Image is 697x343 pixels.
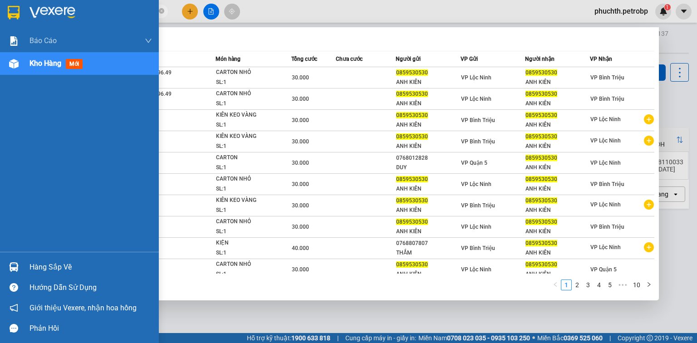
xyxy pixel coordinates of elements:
div: ANH KIÊN [396,227,460,236]
div: ANH KIÊN [525,227,589,236]
div: ANH KIÊN [396,206,460,215]
span: right [646,282,652,287]
span: 0859530530 [525,112,557,118]
span: VP Bình Triệu [461,117,495,123]
span: plus-circle [644,136,654,146]
li: 5 [604,279,615,290]
div: ANH KIÊN [525,142,589,151]
span: Người gửi [396,56,421,62]
a: 5 [605,280,615,290]
span: notification [10,304,18,312]
span: Giới thiệu Vexere, nhận hoa hồng [29,302,137,314]
li: Previous Page [550,279,561,290]
span: 0859530530 [525,219,557,225]
span: 0859530530 [525,197,557,204]
span: VP Bình Triệu [590,181,624,187]
span: Tổng cước [291,56,317,62]
img: warehouse-icon [9,262,19,272]
span: 0859530530 [396,176,428,182]
div: CARTON NHỎ [216,68,284,78]
span: 0859530530 [396,219,428,225]
div: SL: 1 [216,142,284,152]
span: VP Lộc Ninh [590,137,621,144]
span: 0859530530 [525,261,557,268]
span: 0859530530 [396,91,428,97]
span: VP Lộc Ninh [461,224,491,230]
div: SL: 1 [216,120,284,130]
span: down [145,37,152,44]
span: VP Bình Triệu [590,74,624,81]
div: ANH KIÊN [525,269,589,279]
span: close-circle [159,8,164,14]
button: left [550,279,561,290]
div: KIÊN KEO VÀNG [216,110,284,120]
span: VP Lộc Ninh [461,74,491,81]
div: SL: 1 [216,206,284,216]
span: 30.000 [292,138,309,145]
div: ANH KIÊN [396,120,460,130]
li: Next Page [643,279,654,290]
span: Chưa cước [336,56,363,62]
span: close-circle [159,7,164,16]
span: Báo cáo [29,35,57,46]
span: VP Bình Triệu [461,245,495,251]
div: ANH KIÊN [525,120,589,130]
div: CARTON NHỎ [216,260,284,269]
li: 4 [594,279,604,290]
div: 0768807807 [396,239,460,248]
div: ANH KIÊN [396,184,460,194]
span: 0859530530 [396,112,428,118]
li: 1 [561,279,572,290]
div: ANH KIÊN [396,78,460,87]
span: 30.000 [292,202,309,209]
span: question-circle [10,283,18,292]
span: ••• [615,279,630,290]
span: 30.000 [292,181,309,187]
img: warehouse-icon [9,59,19,69]
div: ANH KIÊN [525,206,589,215]
span: 40.000 [292,245,309,251]
a: 2 [572,280,582,290]
span: VP Lộc Ninh [590,116,621,122]
div: SL: 1 [216,78,284,88]
div: ANH KIÊN [396,269,460,279]
div: CARTON NHỎ [216,174,284,184]
span: VP Lộc Ninh [590,201,621,208]
span: 0859530530 [525,240,557,246]
div: CARTON NHỎ [216,217,284,227]
span: VP Lộc Ninh [461,181,491,187]
div: ANH KIÊN [525,99,589,108]
div: SL: 1 [216,99,284,109]
span: left [553,282,558,287]
div: SL: 1 [216,269,284,279]
span: 0859530530 [396,197,428,204]
span: 30.000 [292,117,309,123]
div: KIÊN KEO VÀNG [216,132,284,142]
span: VP Lộc Ninh [590,160,621,166]
span: VP Bình Triệu [590,96,624,102]
div: ANH KIÊN [525,163,589,172]
span: VP Bình Triệu [461,138,495,145]
span: 30.000 [292,96,309,102]
img: logo-vxr [8,6,20,20]
a: 4 [594,280,604,290]
div: KIÊN KEO VÀNG [216,196,284,206]
span: 30.000 [292,74,309,81]
span: plus-circle [644,242,654,252]
li: 3 [583,279,594,290]
div: 0768012828 [396,153,460,163]
span: 30.000 [292,160,309,166]
div: SL: 1 [216,227,284,237]
div: THẮM [396,248,460,258]
div: ANH KIÊN [525,78,589,87]
span: VP Lộc Ninh [461,96,491,102]
span: plus-circle [644,114,654,124]
li: 10 [630,279,643,290]
span: VP Lộc Ninh [461,266,491,273]
div: Phản hồi [29,322,152,335]
span: Người nhận [525,56,555,62]
div: CARTON [216,153,284,163]
div: ANH KIÊN [396,142,460,151]
span: VP Bình Triệu [590,224,624,230]
span: message [10,324,18,333]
